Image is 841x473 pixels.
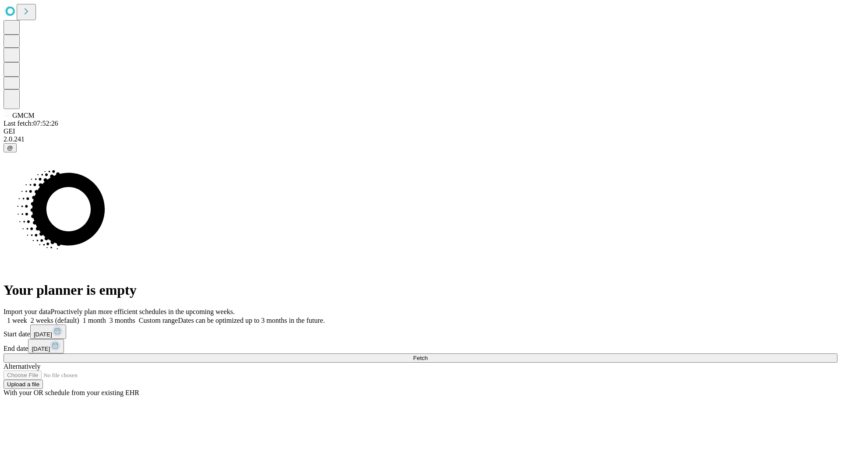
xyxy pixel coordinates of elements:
[110,317,135,324] span: 3 months
[4,282,837,298] h1: Your planner is empty
[4,120,58,127] span: Last fetch: 07:52:26
[28,339,64,353] button: [DATE]
[4,325,837,339] div: Start date
[32,346,50,352] span: [DATE]
[4,363,40,370] span: Alternatively
[51,308,235,315] span: Proactively plan more efficient schedules in the upcoming weeks.
[31,317,79,324] span: 2 weeks (default)
[4,339,837,353] div: End date
[4,135,837,143] div: 2.0.241
[178,317,325,324] span: Dates can be optimized up to 3 months in the future.
[4,353,837,363] button: Fetch
[4,143,17,152] button: @
[7,317,27,324] span: 1 week
[4,389,139,396] span: With your OR schedule from your existing EHR
[83,317,106,324] span: 1 month
[30,325,66,339] button: [DATE]
[12,112,35,119] span: GMCM
[4,308,51,315] span: Import your data
[7,145,13,151] span: @
[413,355,428,361] span: Fetch
[4,127,837,135] div: GEI
[34,331,52,338] span: [DATE]
[139,317,178,324] span: Custom range
[4,380,43,389] button: Upload a file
